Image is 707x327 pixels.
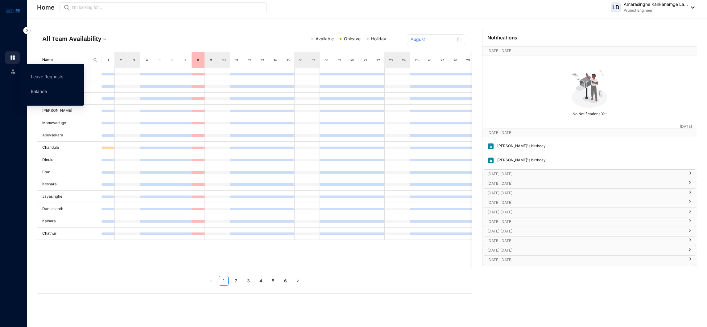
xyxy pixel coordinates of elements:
[256,276,265,285] a: 4
[482,189,697,198] div: [DATE] [DATE]
[344,36,361,41] span: Onleave
[688,240,692,242] span: right
[37,129,101,142] td: Abeysekara
[482,128,697,137] div: [DATE] [DATE][DATE]
[487,48,680,54] p: [DATE] [DATE]
[482,179,697,188] div: [DATE] [DATE]
[31,89,47,94] a: Balance
[144,57,149,63] div: 4
[624,7,688,14] p: Project Engineer
[414,57,419,63] div: 25
[688,250,692,251] span: right
[487,171,684,177] p: [DATE] [DATE]
[37,154,101,166] td: Dinuka
[494,157,546,164] p: [PERSON_NAME]'s birthday
[487,180,684,187] p: [DATE] [DATE]
[487,200,684,206] p: [DATE] [DATE]
[106,57,111,63] div: 1
[487,143,494,150] img: birthday.63217d55a54455b51415ef6ca9a78895.svg
[183,57,188,63] div: 7
[363,57,368,63] div: 21
[311,57,316,63] div: 17
[482,246,697,255] div: [DATE] [DATE]
[231,276,241,286] li: 2
[247,57,252,63] div: 12
[6,7,20,14] img: logo
[482,236,697,246] div: [DATE] [DATE]
[256,276,266,286] li: 4
[482,198,697,208] div: [DATE] [DATE]
[376,57,381,63] div: 22
[268,276,278,285] a: 5
[371,36,386,41] span: Holiday
[688,212,692,213] span: right
[440,57,445,63] div: 27
[688,174,692,175] span: right
[42,57,90,63] span: Name
[196,57,201,63] div: 8
[5,51,20,64] li: Home
[688,202,692,204] span: right
[234,57,239,63] div: 11
[612,5,619,10] span: LD
[243,276,253,286] li: 3
[37,191,101,203] td: Jayasinghe
[411,36,456,43] input: Select month
[688,6,695,9] img: dropdown-black.8e83cc76930a90b1a4fdb6d089b7bf3a.svg
[219,276,228,285] a: 1
[316,36,334,41] span: Available
[209,57,213,63] div: 9
[37,178,101,191] td: Keshara
[494,143,546,150] p: [PERSON_NAME]'s birthday
[482,227,697,236] div: [DATE] [DATE]
[42,34,184,43] h4: All Team Availability
[31,74,63,79] a: Leave Requests
[482,170,697,179] div: [DATE] [DATE]
[296,279,300,283] span: right
[482,256,697,265] div: [DATE] [DATE]
[231,276,241,285] a: 2
[37,203,101,215] td: Danushanth
[37,142,101,154] td: Chandula
[568,67,611,109] img: no-notification-yet.99f61bb71409b19b567a5111f7a484a1.svg
[482,265,697,274] div: [DATE] [DATE]
[219,276,229,286] li: 1
[260,57,265,63] div: 13
[10,55,15,60] img: home.c6720e0a13eba0172344.svg
[118,57,123,63] div: 2
[680,123,692,130] p: [DATE]
[37,228,101,240] td: Chathuri
[487,130,680,136] p: [DATE] [DATE]
[72,4,263,11] input: I’m looking for...
[487,247,684,253] p: [DATE] [DATE]
[401,57,406,63] div: 24
[131,57,136,63] div: 3
[37,117,101,129] td: Manawaduge
[273,57,278,63] div: 14
[487,190,684,196] p: [DATE] [DATE]
[487,209,684,215] p: [DATE] [DATE]
[465,57,470,63] div: 29
[93,58,98,63] img: search.8ce656024d3affaeffe32e5b30621cb7.svg
[157,57,162,63] div: 5
[209,279,213,283] span: left
[244,276,253,285] a: 3
[482,46,697,55] div: [DATE] [DATE][DATE]
[221,57,226,63] div: 10
[487,157,494,164] img: birthday.63217d55a54455b51415ef6ca9a78895.svg
[337,57,342,63] div: 19
[293,276,303,286] li: Next Page
[487,257,684,263] p: [DATE] [DATE]
[206,276,216,286] li: Previous Page
[286,57,291,63] div: 15
[487,219,684,225] p: [DATE] [DATE]
[206,276,216,286] button: left
[10,68,16,75] img: leave-unselected.2934df6273408c3f84d9.svg
[293,276,303,286] button: right
[298,57,303,63] div: 16
[37,3,55,12] p: Home
[688,193,692,194] span: right
[324,57,329,63] div: 18
[624,1,688,7] p: Amarasinghe Kankanamge La...
[268,276,278,286] li: 5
